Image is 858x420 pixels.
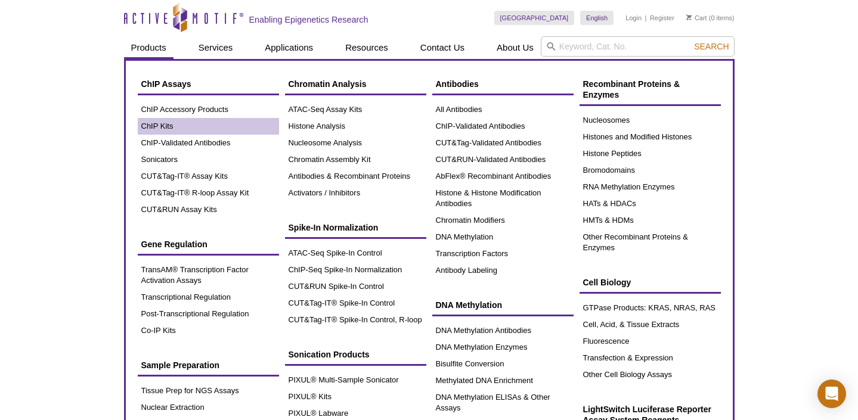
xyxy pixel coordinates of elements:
[625,14,642,22] a: Login
[432,168,574,185] a: AbFlex® Recombinant Antibodies
[285,245,426,262] a: ATAC-Seq Spike-In Control
[432,118,574,135] a: ChIP-Validated Antibodies
[583,79,680,99] span: Recombinant Proteins & Enzymes
[432,135,574,151] a: CUT&Tag-Validated Antibodies
[141,239,207,249] span: Gene Regulation
[645,11,647,25] li: |
[138,185,279,201] a: CUT&Tag-IT® R-loop Assay Kit
[138,201,279,218] a: CUT&RUN Assay Kits
[580,11,614,25] a: English
[138,262,279,289] a: TransAM® Transcription Factor Activation Assays
[138,118,279,135] a: ChIP Kits
[436,300,502,310] span: DNA Methylation
[138,73,279,95] a: ChIP Assays
[138,151,279,168] a: Sonicators
[432,151,574,168] a: CUT&RUN-Validated Antibodies
[138,322,279,339] a: Co-IP Kits
[285,262,426,278] a: ChIP-Seq Spike-In Normalization
[432,212,574,229] a: Chromatin Modifiers
[338,36,395,59] a: Resources
[138,399,279,416] a: Nuclear Extraction
[138,382,279,399] a: Tissue Prep for NGS Assays
[285,388,426,405] a: PIXUL® Kits
[436,79,479,89] span: Antibodies
[285,312,426,328] a: CUT&Tag-IT® Spike-In Control, R-loop
[580,145,721,162] a: Histone Peptides
[580,316,721,333] a: Cell, Acid, & Tissue Extracts
[432,262,574,279] a: Antibody Labeling
[580,350,721,366] a: Transfection & Expression
[413,36,472,59] a: Contact Us
[138,354,279,377] a: Sample Preparation
[249,14,368,25] h2: Enabling Epigenetics Research
[580,162,721,179] a: Bromodomains
[138,135,279,151] a: ChIP-Validated Antibodies
[432,389,574,416] a: DNA Methylation ELISAs & Other Assays
[285,343,426,366] a: Sonication Products
[580,229,721,256] a: Other Recombinant Proteins & Enzymes
[285,372,426,388] a: PIXUL® Multi-Sample Sonicator
[258,36,320,59] a: Applications
[285,73,426,95] a: Chromatin Analysis
[285,278,426,295] a: CUT&RUN Spike-In Control
[686,14,707,22] a: Cart
[694,42,729,51] span: Search
[541,36,735,57] input: Keyword, Cat. No.
[138,168,279,185] a: CUT&Tag-IT® Assay Kits
[432,372,574,389] a: Methylated DNA Enrichment
[432,229,574,245] a: DNA Methylation
[432,101,574,118] a: All Antibodies
[289,223,379,232] span: Spike-In Normalization
[432,185,574,212] a: Histone & Histone Modification Antibodies
[285,185,426,201] a: Activators / Inhibitors
[285,216,426,239] a: Spike-In Normalization
[289,350,370,359] span: Sonication Products
[580,195,721,212] a: HATs & HDACs
[138,233,279,256] a: Gene Regulation
[817,379,846,408] div: Open Intercom Messenger
[686,14,692,20] img: Your Cart
[580,366,721,383] a: Other Cell Biology Assays
[432,294,574,316] a: DNA Methylation
[191,36,240,59] a: Services
[580,129,721,145] a: Histones and Modified Histones
[285,135,426,151] a: Nucleosome Analysis
[580,333,721,350] a: Fluorescence
[580,212,721,229] a: HMTs & HDMs
[580,179,721,195] a: RNA Methylation Enzymes
[686,11,735,25] li: (0 items)
[285,151,426,168] a: Chromatin Assembly Kit
[580,73,721,106] a: Recombinant Proteins & Enzymes
[141,79,191,89] span: ChIP Assays
[580,300,721,316] a: GTPase Products: KRAS, NRAS, RAS
[690,41,732,52] button: Search
[432,322,574,339] a: DNA Methylation Antibodies
[138,306,279,322] a: Post-Transcriptional Regulation
[141,360,220,370] span: Sample Preparation
[490,36,541,59] a: About Us
[432,73,574,95] a: Antibodies
[138,289,279,306] a: Transcriptional Regulation
[138,101,279,118] a: ChIP Accessory Products
[285,101,426,118] a: ATAC-Seq Assay Kits
[580,112,721,129] a: Nucleosomes
[124,36,174,59] a: Products
[432,339,574,356] a: DNA Methylation Enzymes
[285,295,426,312] a: CUT&Tag-IT® Spike-In Control
[580,271,721,294] a: Cell Biology
[494,11,575,25] a: [GEOGRAPHIC_DATA]
[583,278,631,287] span: Cell Biology
[289,79,367,89] span: Chromatin Analysis
[432,356,574,372] a: Bisulfite Conversion
[432,245,574,262] a: Transcription Factors
[650,14,674,22] a: Register
[285,168,426,185] a: Antibodies & Recombinant Proteins
[285,118,426,135] a: Histone Analysis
